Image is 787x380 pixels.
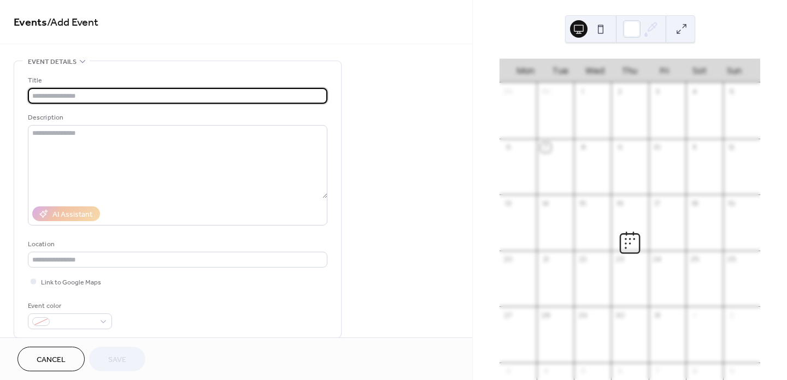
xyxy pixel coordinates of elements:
[578,198,588,208] div: 15
[647,59,682,82] div: Fri
[727,310,737,320] div: 2
[615,310,625,320] div: 30
[615,143,625,152] div: 9
[690,198,700,208] div: 18
[727,254,737,264] div: 26
[653,310,662,320] div: 31
[508,59,543,82] div: Mon
[14,12,47,33] a: Events
[716,59,751,82] div: Sun
[541,310,550,320] div: 28
[690,143,700,152] div: 11
[541,366,550,376] div: 4
[578,143,588,152] div: 8
[690,87,700,97] div: 4
[578,59,613,82] div: Wed
[541,143,550,152] div: 7
[727,87,737,97] div: 5
[543,59,578,82] div: Tue
[615,198,625,208] div: 16
[578,87,588,97] div: 1
[503,198,513,208] div: 13
[578,366,588,376] div: 5
[28,239,325,250] div: Location
[690,366,700,376] div: 8
[653,143,662,152] div: 10
[578,310,588,320] div: 29
[541,254,550,264] div: 21
[690,310,700,320] div: 1
[28,75,325,86] div: Title
[541,87,550,97] div: 30
[28,112,325,123] div: Description
[727,366,737,376] div: 9
[503,143,513,152] div: 6
[653,366,662,376] div: 7
[541,198,550,208] div: 14
[47,12,98,33] span: / Add Event
[503,310,513,320] div: 27
[653,87,662,97] div: 3
[503,87,513,97] div: 29
[613,59,648,82] div: Thu
[615,366,625,376] div: 6
[615,87,625,97] div: 2
[615,254,625,264] div: 23
[503,366,513,376] div: 3
[653,198,662,208] div: 17
[41,277,101,288] span: Link to Google Maps
[503,254,513,264] div: 20
[727,143,737,152] div: 12
[578,254,588,264] div: 22
[690,254,700,264] div: 25
[727,198,737,208] div: 19
[682,59,717,82] div: Sat
[653,254,662,264] div: 24
[28,300,110,312] div: Event color
[37,354,66,366] span: Cancel
[28,56,77,68] span: Event details
[17,347,85,371] button: Cancel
